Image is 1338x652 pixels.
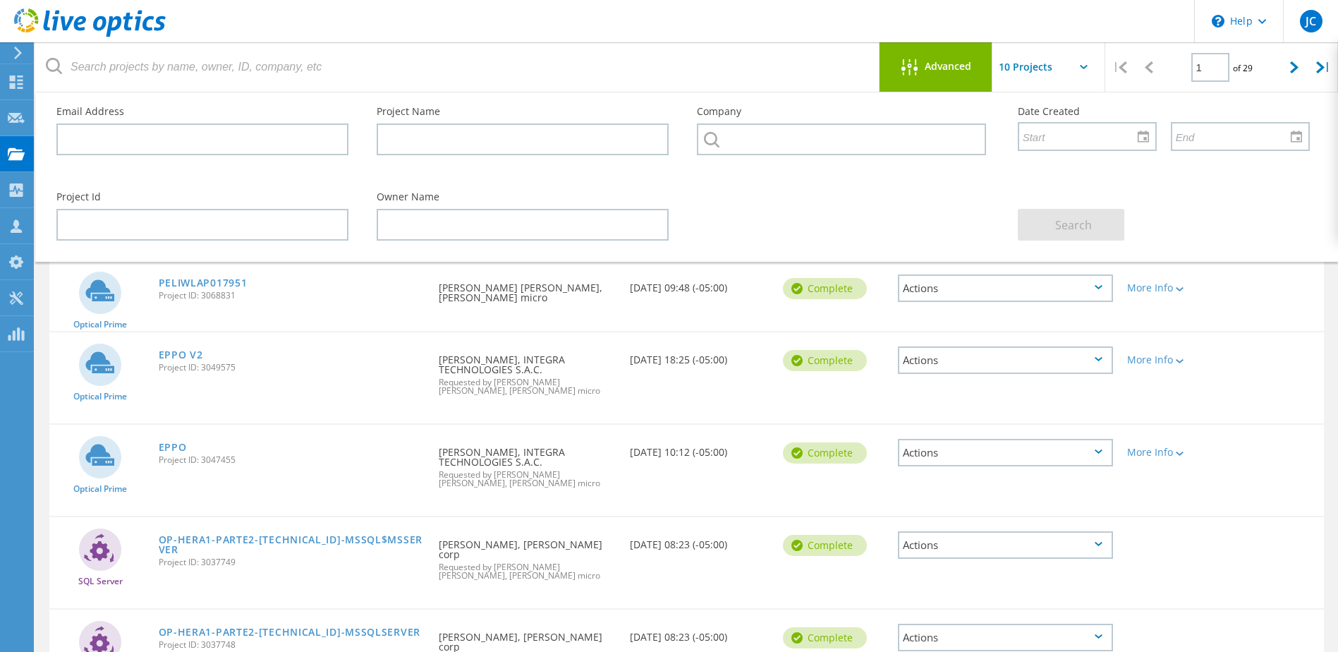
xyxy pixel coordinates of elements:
span: of 29 [1233,62,1253,74]
div: More Info [1127,447,1215,457]
a: EPPO V2 [159,350,203,360]
a: EPPO [159,442,187,452]
label: Date Created [1018,107,1310,116]
div: Complete [783,535,867,556]
svg: \n [1212,15,1224,28]
div: Actions [898,531,1113,559]
span: Project ID: 3037749 [159,558,425,567]
span: Requested by [PERSON_NAME] [PERSON_NAME], [PERSON_NAME] micro [439,563,616,580]
span: Optical Prime [73,392,127,401]
span: SQL Server [78,577,123,586]
div: [DATE] 18:25 (-05:00) [623,332,776,379]
span: Requested by [PERSON_NAME] [PERSON_NAME], [PERSON_NAME] micro [439,471,616,488]
div: [DATE] 08:23 (-05:00) [623,517,776,564]
div: More Info [1127,355,1215,365]
div: Complete [783,278,867,299]
input: End [1172,123,1299,150]
label: Email Address [56,107,348,116]
div: [PERSON_NAME], INTEGRA TECHNOLOGIES S.A.C. [432,425,623,502]
div: Complete [783,350,867,371]
input: Start [1019,123,1145,150]
span: JC [1306,16,1316,27]
div: [PERSON_NAME], INTEGRA TECHNOLOGIES S.A.C. [432,332,623,409]
span: Requested by [PERSON_NAME] [PERSON_NAME], [PERSON_NAME] micro [439,378,616,395]
div: | [1309,42,1338,92]
div: [PERSON_NAME] [PERSON_NAME], [PERSON_NAME] micro [432,260,623,317]
div: Complete [783,442,867,464]
div: [DATE] 09:48 (-05:00) [623,260,776,307]
span: Project ID: 3049575 [159,363,425,372]
span: Advanced [925,61,971,71]
div: | [1105,42,1134,92]
div: Actions [898,346,1113,374]
div: [PERSON_NAME], [PERSON_NAME] corp [432,517,623,594]
span: Project ID: 3068831 [159,291,425,300]
label: Owner Name [377,192,669,202]
div: More Info [1127,283,1215,293]
label: Company [697,107,989,116]
span: Project ID: 3047455 [159,456,425,464]
div: [DATE] 10:12 (-05:00) [623,425,776,471]
a: Live Optics Dashboard [14,30,166,40]
div: Actions [898,624,1113,651]
a: PELIWLAP017951 [159,278,248,288]
div: Complete [783,627,867,648]
input: Search projects by name, owner, ID, company, etc [35,42,880,92]
span: Search [1055,217,1092,233]
label: Project Id [56,192,348,202]
div: Actions [898,274,1113,302]
span: Optical Prime [73,485,127,493]
a: OP-HERA1-PARTE2-[TECHNICAL_ID]-MSSQLSERVER [159,627,420,637]
span: Optical Prime [73,320,127,329]
span: Project ID: 3037748 [159,641,425,649]
a: OP-HERA1-PARTE2-[TECHNICAL_ID]-MSSQL$MSSERVER [159,535,425,555]
label: Project Name [377,107,669,116]
div: Actions [898,439,1113,466]
button: Search [1018,209,1124,241]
